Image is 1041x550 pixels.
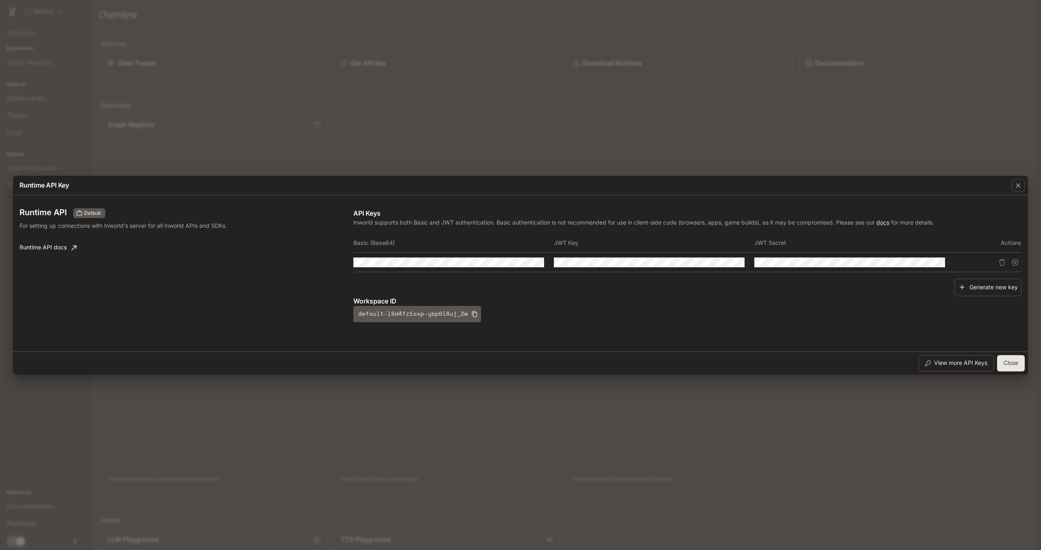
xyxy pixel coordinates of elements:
[353,306,481,322] button: default-l9d4fz1oxp-ybp0l8uj_2w
[73,208,105,218] div: These keys will apply to your current workspace only
[876,219,889,226] a: docs
[955,233,1021,253] th: Actions
[997,355,1025,371] button: Close
[16,240,80,256] a: Runtime API docs
[954,279,1021,296] button: Generate new key
[995,256,1008,269] button: Delete API key
[1008,256,1021,269] button: Suspend API key
[353,233,554,253] th: Basic (Base64)
[754,233,955,253] th: JWT Secret
[353,218,1021,227] p: Inworld supports both Basic and JWT authentication. Basic authentication is not recommended for u...
[554,233,754,253] th: JWT Key
[919,355,994,371] button: View more API Keys
[353,208,1021,218] p: API Keys
[353,296,1021,306] p: Workspace ID
[20,208,67,216] h3: Runtime API
[81,210,104,217] span: Default
[20,221,265,230] p: For setting up connections with Inworld's server for all Inworld APIs and SDKs.
[20,180,69,190] p: Runtime API Key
